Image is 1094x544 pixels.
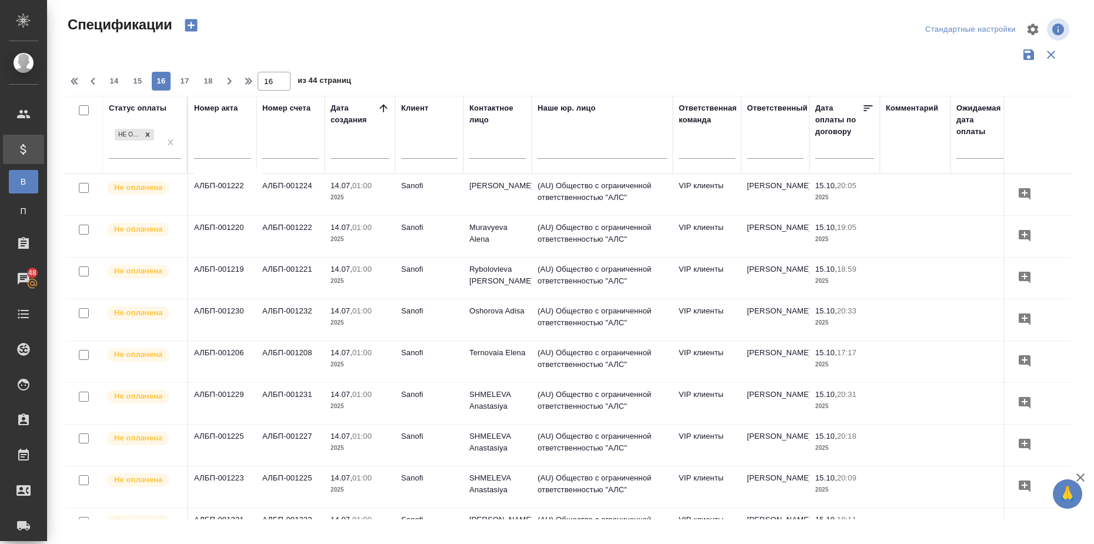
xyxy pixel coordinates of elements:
[815,515,837,524] p: 15.10,
[401,263,458,275] p: Sanofi
[815,359,874,371] p: 2025
[331,359,389,371] p: 2025
[673,341,741,382] td: VIP клиенты
[352,265,372,273] p: 01:00
[194,102,238,114] div: Номер акта
[532,258,673,299] td: (AU) Общество с ограниченной ответственностью "АЛС"
[114,391,162,402] p: Не оплачена
[331,484,389,496] p: 2025
[837,390,856,399] p: 20:31
[401,305,458,317] p: Sanofi
[401,514,458,526] p: Sanofi
[352,432,372,440] p: 01:00
[331,275,389,287] p: 2025
[352,348,372,357] p: 01:00
[114,516,162,528] p: Не оплачена
[815,317,874,329] p: 2025
[956,102,1003,138] div: Ожидаемая дата оплаты
[837,348,856,357] p: 17:17
[331,442,389,454] p: 2025
[114,432,162,444] p: Не оплачена
[815,432,837,440] p: 15.10,
[15,205,32,217] span: П
[188,466,256,508] td: АЛБП-001223
[1058,482,1078,506] span: 🙏
[9,170,38,193] a: В
[256,174,325,215] td: АЛБП-001224
[1047,18,1072,41] span: Посмотреть информацию
[837,432,856,440] p: 20:18
[463,466,532,508] td: SHMELEVA Anastasiya
[673,466,741,508] td: VIP клиенты
[532,425,673,466] td: (AU) Общество с ограниченной ответственностью "АЛС"
[463,216,532,257] td: Muravyeva Alena
[9,199,38,223] a: П
[331,515,352,524] p: 14.07,
[256,341,325,382] td: АЛБП-001208
[922,21,1019,39] div: split button
[463,258,532,299] td: Rybolovleva [PERSON_NAME]
[256,383,325,424] td: АЛБП-001231
[886,102,938,114] div: Комментарий
[741,216,809,257] td: [PERSON_NAME]
[815,192,874,203] p: 2025
[741,299,809,341] td: [PERSON_NAME]
[331,401,389,412] p: 2025
[837,223,856,232] p: 19:05
[469,102,526,126] div: Контактное лицо
[815,442,874,454] p: 2025
[331,317,389,329] p: 2025
[401,102,428,114] div: Клиент
[837,515,856,524] p: 19:11
[1040,44,1062,66] button: Сбросить фильтры
[188,216,256,257] td: АЛБП-001220
[21,267,44,279] span: 48
[109,102,166,114] div: Статус оплаты
[741,258,809,299] td: [PERSON_NAME]
[352,390,372,399] p: 01:00
[114,349,162,361] p: Не оплачена
[401,430,458,442] p: Sanofi
[352,223,372,232] p: 01:00
[128,75,147,87] span: 15
[331,348,352,357] p: 14.07,
[532,216,673,257] td: (AU) Общество с ограниченной ответственностью "АЛС"
[673,216,741,257] td: VIP клиенты
[199,72,218,91] button: 18
[673,425,741,466] td: VIP клиенты
[331,223,352,232] p: 14.07,
[188,383,256,424] td: АЛБП-001229
[256,258,325,299] td: АЛБП-001221
[331,192,389,203] p: 2025
[331,473,352,482] p: 14.07,
[837,181,856,190] p: 20:05
[352,181,372,190] p: 01:00
[331,390,352,399] p: 14.07,
[815,265,837,273] p: 15.10,
[105,75,124,87] span: 14
[741,383,809,424] td: [PERSON_NAME]
[741,466,809,508] td: [PERSON_NAME]
[199,75,218,87] span: 18
[741,425,809,466] td: [PERSON_NAME]
[741,341,809,382] td: [PERSON_NAME]
[3,264,44,293] a: 48
[15,176,32,188] span: В
[114,182,162,193] p: Не оплачена
[114,474,162,486] p: Не оплачена
[463,299,532,341] td: Oshorova Adisa
[188,258,256,299] td: АЛБП-001219
[114,128,155,142] div: Не оплачена
[815,484,874,496] p: 2025
[256,216,325,257] td: АЛБП-001222
[401,222,458,233] p: Sanofi
[401,472,458,484] p: Sanofi
[298,74,351,91] span: из 44 страниц
[1019,15,1047,44] span: Настроить таблицу
[114,265,162,277] p: Не оплачена
[747,102,808,114] div: Ответственный
[815,348,837,357] p: 15.10,
[401,180,458,192] p: Sanofi
[532,174,673,215] td: (AU) Общество с ограниченной ответственностью "АЛС"
[741,174,809,215] td: [PERSON_NAME]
